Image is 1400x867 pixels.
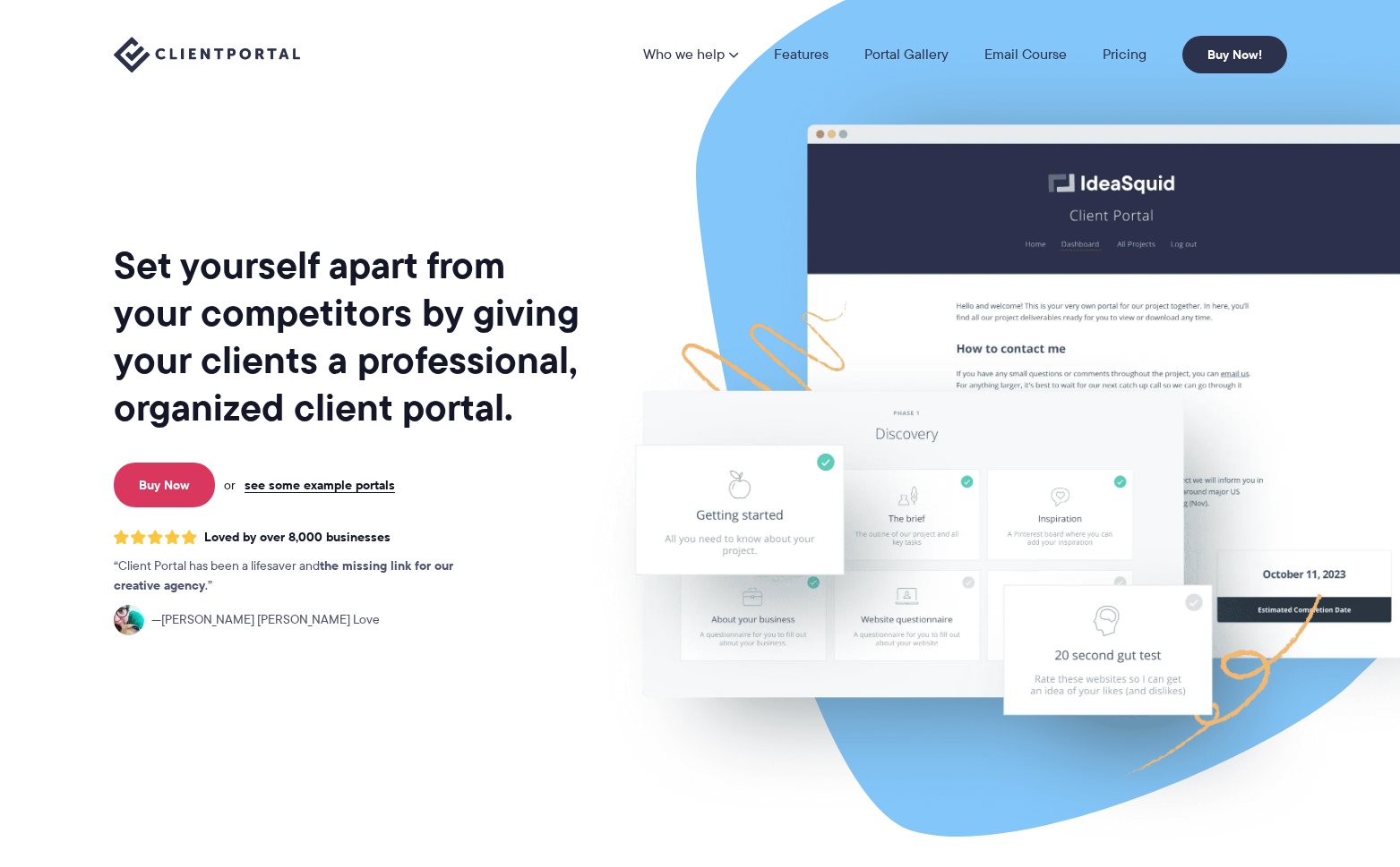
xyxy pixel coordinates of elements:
[643,47,738,62] a: Who we help
[224,477,236,493] span: or
[774,47,829,62] a: Features
[151,610,380,630] span: [PERSON_NAME] [PERSON_NAME] Love
[864,47,949,62] a: Portal Gallery
[114,242,583,431] h1: Set yourself apart from your competitors by giving your clients a professional, organized client ...
[114,463,215,507] a: Buy Now
[984,47,1067,62] a: Email Course
[114,556,453,595] strong: the missing link for our creative agency
[204,530,391,545] span: Loved by over 8,000 businesses
[1182,36,1287,73] a: Buy Now!
[245,477,395,493] a: see some example portals
[1103,47,1147,62] a: Pricing
[114,557,490,596] p: Client Portal has been a lifesaver and .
